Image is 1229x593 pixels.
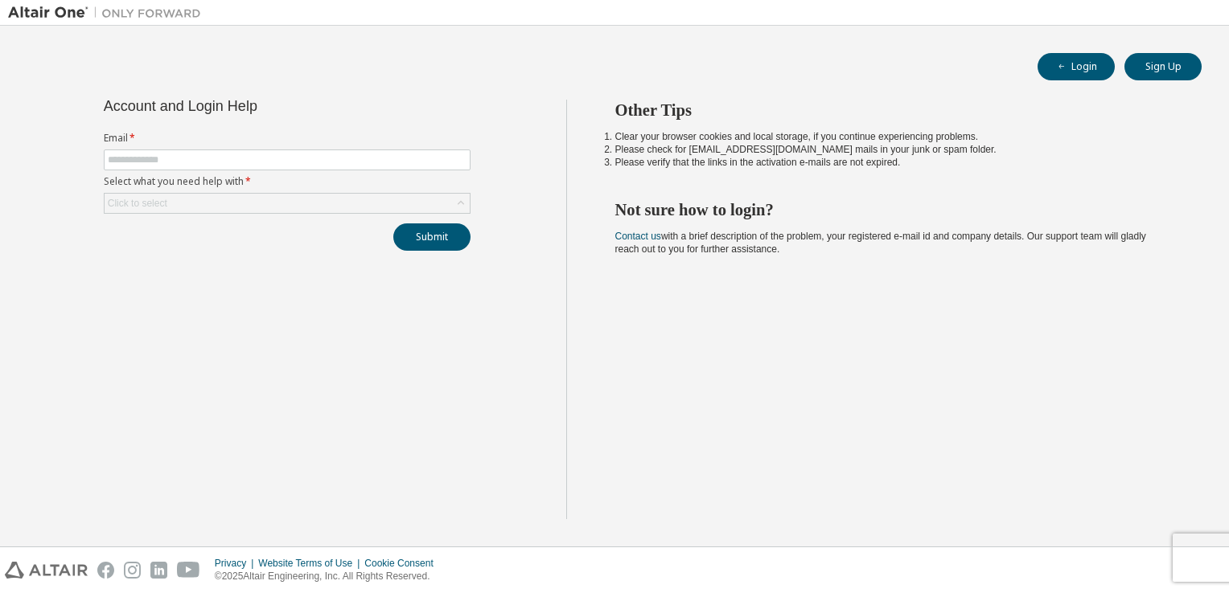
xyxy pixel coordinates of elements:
span: with a brief description of the problem, your registered e-mail id and company details. Our suppo... [615,231,1146,255]
h2: Not sure how to login? [615,199,1174,220]
img: Altair One [8,5,209,21]
h2: Other Tips [615,100,1174,121]
button: Sign Up [1124,53,1202,80]
img: instagram.svg [124,562,141,579]
p: © 2025 Altair Engineering, Inc. All Rights Reserved. [215,570,443,583]
div: Click to select [108,197,167,210]
label: Select what you need help with [104,175,471,188]
img: youtube.svg [177,562,200,579]
div: Cookie Consent [364,557,442,570]
li: Clear your browser cookies and local storage, if you continue experiencing problems. [615,130,1174,143]
img: linkedin.svg [150,562,167,579]
img: altair_logo.svg [5,562,88,579]
div: Privacy [215,557,258,570]
button: Submit [393,223,471,251]
label: Email [104,132,471,145]
button: Login [1038,53,1115,80]
div: Click to select [105,194,470,213]
div: Account and Login Help [104,100,397,112]
li: Please check for [EMAIL_ADDRESS][DOMAIN_NAME] mails in your junk or spam folder. [615,143,1174,156]
div: Website Terms of Use [258,557,364,570]
img: facebook.svg [97,562,114,579]
li: Please verify that the links in the activation e-mails are not expired. [615,156,1174,169]
a: Contact us [615,231,661,242]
